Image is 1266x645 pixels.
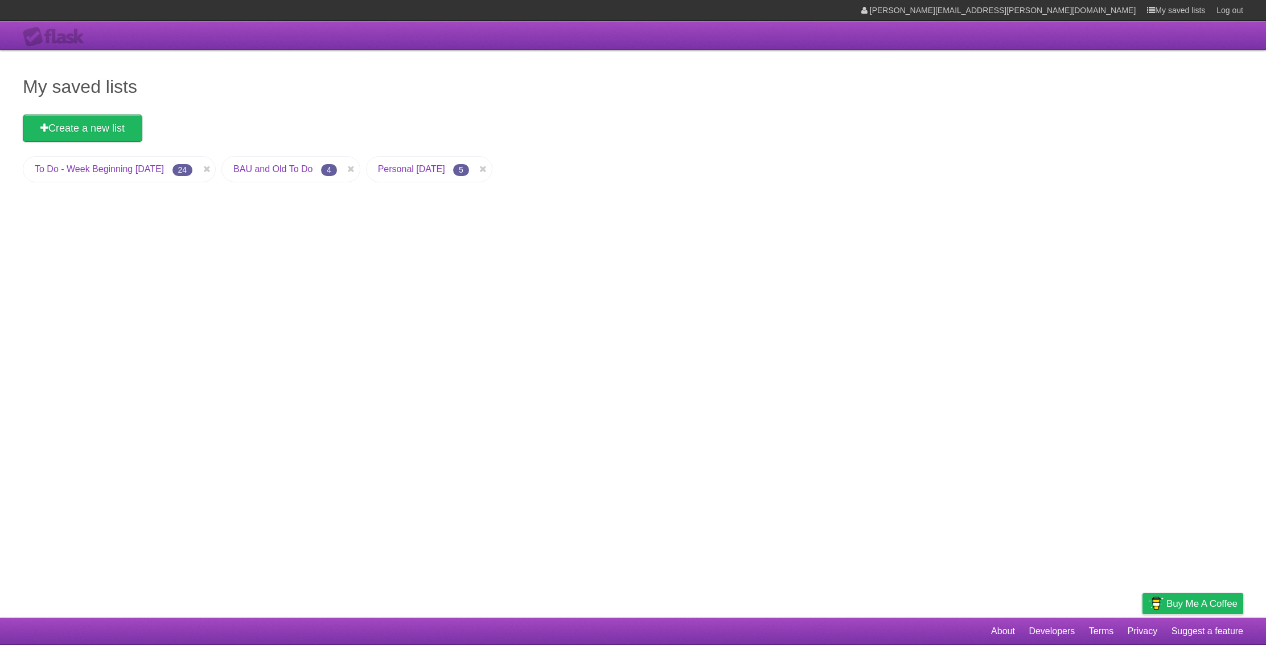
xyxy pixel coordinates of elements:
[23,27,91,47] div: Flask
[1142,593,1243,614] a: Buy me a coffee
[321,164,337,176] span: 4
[23,115,142,142] a: Create a new list
[172,164,193,176] span: 24
[1172,620,1243,642] a: Suggest a feature
[991,620,1015,642] a: About
[1089,620,1114,642] a: Terms
[378,164,445,174] a: Personal [DATE]
[23,73,1243,100] h1: My saved lists
[35,164,164,174] a: To Do - Week Beginning [DATE]
[1128,620,1157,642] a: Privacy
[1166,594,1238,614] span: Buy me a coffee
[453,164,469,176] span: 5
[1029,620,1075,642] a: Developers
[1148,594,1164,613] img: Buy me a coffee
[233,164,313,174] a: BAU and Old To Do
